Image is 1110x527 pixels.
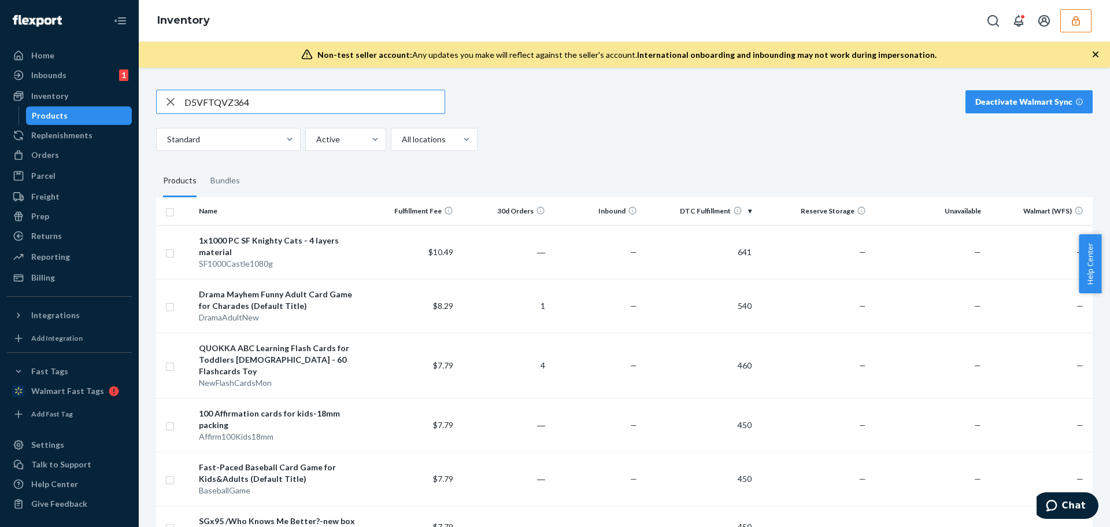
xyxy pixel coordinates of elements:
[630,247,637,257] span: —
[642,452,756,506] td: 450
[965,90,1093,113] button: Deactivate Walmart Sync
[1033,9,1056,32] button: Open account menu
[194,197,367,225] th: Name
[630,474,637,484] span: —
[199,342,362,377] div: QUOKKA ABC Learning Flash Cards for Toddlers [DEMOGRAPHIC_DATA] - 60 Flashcards Toy
[31,50,54,61] div: Home
[859,247,866,257] span: —
[433,474,453,484] span: $7.79
[199,431,362,443] div: Affirm100Kids18mm
[7,455,132,474] button: Talk to Support
[7,46,132,65] a: Home
[31,385,104,397] div: Walmart Fast Tags
[7,167,132,185] a: Parcel
[642,225,756,279] td: 641
[1076,420,1083,430] span: —
[199,258,362,270] div: SF1000Castle1080g
[458,398,550,452] td: ―
[7,87,132,105] a: Inventory
[974,301,981,311] span: —
[550,197,642,225] th: Inbound
[199,377,362,389] div: NewFlashCardsMon
[199,408,362,431] div: 100 Affirmation cards for kids-18mm packing
[31,409,73,419] div: Add Fast Tag
[148,4,219,38] ol: breadcrumbs
[31,211,49,222] div: Prep
[7,146,132,164] a: Orders
[26,106,132,125] a: Products
[642,398,756,452] td: 450
[642,333,756,398] td: 460
[317,49,937,61] div: Any updates you make will reflect against the seller's account.
[458,197,550,225] th: 30d Orders
[7,126,132,145] a: Replenishments
[859,474,866,484] span: —
[31,230,62,242] div: Returns
[428,247,453,257] span: $10.49
[31,149,59,161] div: Orders
[974,247,981,257] span: —
[315,134,316,145] input: Active
[31,478,78,490] div: Help Center
[982,9,1005,32] button: Open Search Box
[7,436,132,454] a: Settings
[433,301,453,311] span: $8.29
[1007,9,1030,32] button: Open notifications
[31,366,68,377] div: Fast Tags
[199,485,362,496] div: BaseballGame
[31,69,66,81] div: Inbounds
[163,165,197,197] div: Products
[458,225,550,279] td: ―
[31,439,64,451] div: Settings
[31,191,60,202] div: Freight
[986,197,1093,225] th: Walmart (WFS)
[642,279,756,333] td: 540
[637,50,937,60] span: International onboarding and inbounding may not work during impersonation.
[7,306,132,325] button: Integrations
[367,197,458,225] th: Fulfillment Fee
[31,498,87,510] div: Give Feedback
[458,333,550,398] td: 4
[7,227,132,245] a: Returns
[157,14,210,27] a: Inventory
[458,279,550,333] td: 1
[199,515,362,527] div: SGx95 /Who Knows Me Better?-new box
[859,360,866,370] span: —
[31,90,68,102] div: Inventory
[7,66,132,84] a: Inbounds1
[31,170,55,182] div: Parcel
[31,272,55,283] div: Billing
[210,165,240,197] div: Bundles
[199,235,362,258] div: 1x1000 PC SF Knighty Cats - 4 layers material
[859,420,866,430] span: —
[31,251,70,263] div: Reporting
[7,207,132,226] a: Prep
[119,69,128,81] div: 1
[642,197,756,225] th: DTC Fulfillment
[199,289,362,312] div: Drama Mayhem Funny Adult Card Game for Charades (Default Title)
[7,475,132,493] a: Help Center
[7,382,132,400] a: Walmart Fast Tags
[7,495,132,513] button: Give Feedback
[13,15,62,27] img: Flexport logo
[433,360,453,370] span: $7.79
[871,197,985,225] th: Unavailable
[31,309,80,321] div: Integrations
[7,362,132,381] button: Fast Tags
[401,134,402,145] input: All locations
[31,333,83,343] div: Add Integration
[1037,492,1098,521] iframe: Opens a widget where you can chat to one of our agents
[1076,247,1083,257] span: —
[1076,360,1083,370] span: —
[31,459,91,470] div: Talk to Support
[7,268,132,287] a: Billing
[1079,234,1101,293] button: Help Center
[974,420,981,430] span: —
[7,405,132,423] a: Add Fast Tag
[7,329,132,348] a: Add Integration
[199,462,362,485] div: Fast-Paced Baseball Card Game for Kids&Adults (Default Title)
[317,50,412,60] span: Non-test seller account:
[31,130,92,141] div: Replenishments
